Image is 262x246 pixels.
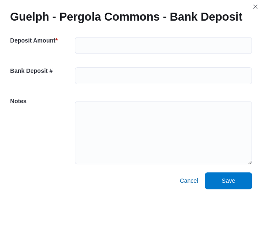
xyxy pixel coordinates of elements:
[176,172,201,189] button: Cancel
[222,176,235,185] span: Save
[205,172,252,189] button: Save
[10,62,73,79] h5: Bank Deposit #
[10,32,73,49] h5: Deposit Amount
[250,2,260,12] button: Closes this modal window
[180,176,198,185] span: Cancel
[10,93,73,110] h5: Notes
[10,10,242,24] h1: Guelph - Pergola Commons - Bank Deposit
